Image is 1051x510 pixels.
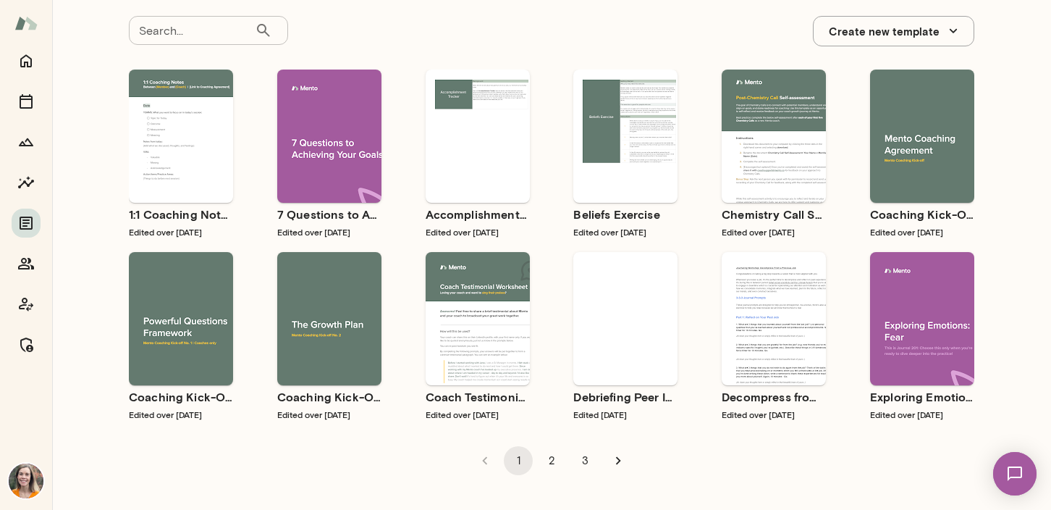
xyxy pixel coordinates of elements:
h6: Exploring Emotions: Fear [870,388,974,406]
span: Edited over [DATE] [277,227,350,237]
span: Edited over [DATE] [426,227,499,237]
button: Insights [12,168,41,197]
button: Go to page 2 [537,446,566,475]
button: Members [12,249,41,278]
h6: Beliefs Exercise [573,206,678,223]
h6: Coaching Kick-Off | Coaching Agreement [870,206,974,223]
span: Edited over [DATE] [870,227,943,237]
button: Manage [12,330,41,359]
span: Edited over [DATE] [277,409,350,419]
span: Edited over [DATE] [870,409,943,419]
img: Carrie Kelly [9,464,43,498]
h6: Decompress from a Job [722,388,826,406]
h6: 7 Questions to Achieving Your Goals [277,206,381,223]
h6: Coaching Kick-Off No. 1 | Powerful Questions [Coaches Only] [129,388,233,406]
h6: Debriefing Peer Insights (360 feedback) Guide [573,388,678,406]
button: Go to next page [604,446,633,475]
button: Create new template [813,16,974,46]
button: Sessions [12,87,41,116]
span: Edited over [DATE] [129,409,202,419]
button: Home [12,46,41,75]
span: Edited [DATE] [573,409,627,419]
span: Edited over [DATE] [426,409,499,419]
span: Edited over [DATE] [573,227,646,237]
span: Edited over [DATE] [129,227,202,237]
div: pagination [129,435,974,475]
span: Edited over [DATE] [722,409,795,419]
h6: Coaching Kick-Off No. 2 | The Growth Plan [277,388,381,406]
img: Mento [14,9,38,37]
nav: pagination navigation [468,446,635,475]
span: Edited over [DATE] [722,227,795,237]
h6: Coach Testimonial Worksheet [426,388,530,406]
h6: Chemistry Call Self-Assessment [Coaches only] [722,206,826,223]
button: Coach app [12,290,41,319]
button: page 1 [504,446,533,475]
h6: Accomplishment Tracker [426,206,530,223]
button: Go to page 3 [570,446,599,475]
h6: 1:1 Coaching Notes [129,206,233,223]
button: Documents [12,209,41,238]
button: Growth Plan [12,128,41,156]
